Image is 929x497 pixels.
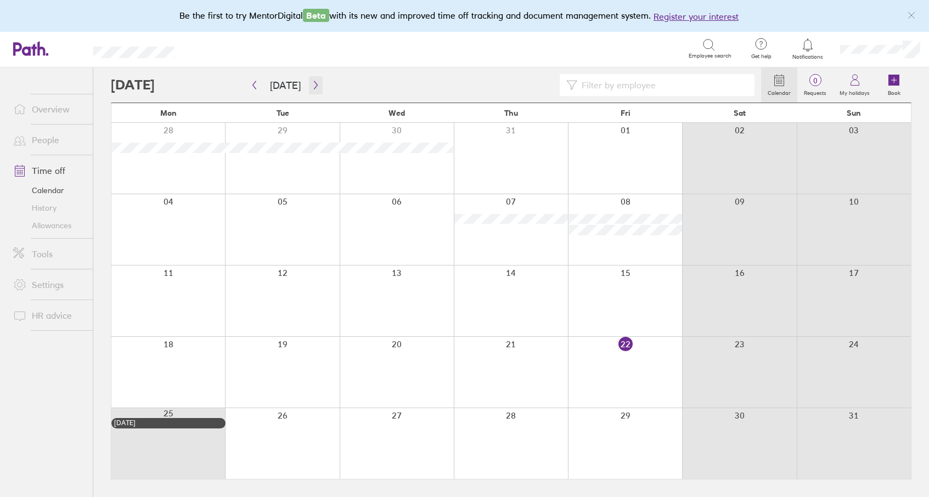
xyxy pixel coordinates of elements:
a: HR advice [4,304,93,326]
a: Overview [4,98,93,120]
a: Notifications [790,37,826,60]
label: Requests [797,87,833,97]
span: Sun [847,109,861,117]
a: People [4,129,93,151]
a: Calendar [761,67,797,103]
span: Mon [160,109,177,117]
span: Employee search [689,53,731,59]
label: Book [881,87,907,97]
button: [DATE] [261,76,309,94]
a: Time off [4,160,93,182]
a: History [4,199,93,217]
div: Search [204,43,232,53]
a: 0Requests [797,67,833,103]
label: Calendar [761,87,797,97]
span: Get help [744,53,779,60]
span: Tue [277,109,289,117]
span: Fri [621,109,630,117]
span: Wed [389,109,405,117]
a: Book [876,67,911,103]
a: Allowances [4,217,93,234]
input: Filter by employee [577,75,748,95]
span: Sat [734,109,746,117]
span: Notifications [790,54,826,60]
a: Tools [4,243,93,265]
a: My holidays [833,67,876,103]
span: Beta [303,9,329,22]
div: [DATE] [114,419,223,427]
a: Calendar [4,182,93,199]
label: My holidays [833,87,876,97]
button: Register your interest [654,10,739,23]
span: Thu [504,109,518,117]
span: 0 [797,76,833,85]
div: Be the first to try MentorDigital with its new and improved time off tracking and document manage... [179,9,750,23]
a: Settings [4,274,93,296]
